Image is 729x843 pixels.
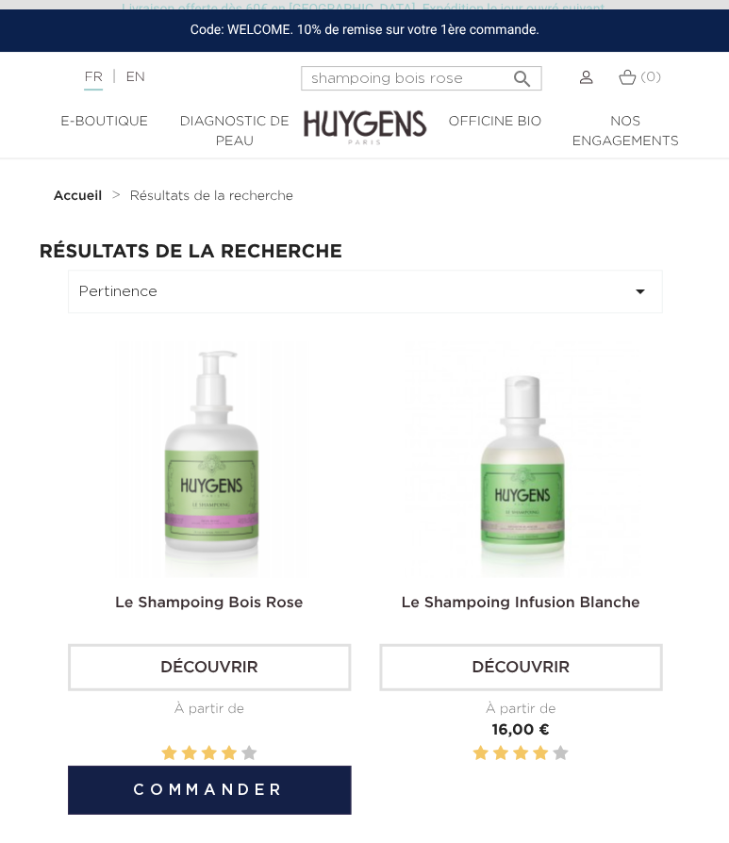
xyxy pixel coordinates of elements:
[181,741,196,765] label: 2
[640,71,661,84] span: (0)
[40,241,690,262] h2: Résultats de la recherche
[201,741,216,765] label: 3
[430,112,560,132] a: Officine Bio
[241,741,257,765] label: 5
[491,722,549,737] span: 16,00 €
[84,71,102,91] a: FR
[405,341,640,577] img: Le Shampoing Infusion Blanche 250ml
[161,741,176,765] label: 1
[130,190,293,203] span: Résultats de la recherche
[54,189,107,204] a: Accueil
[170,112,300,152] a: Diagnostic de peau
[512,741,527,765] label: 3
[125,71,144,84] a: EN
[130,189,293,204] a: Résultats de la recherche
[492,741,507,765] label: 2
[75,66,290,89] div: |
[629,280,652,303] i: 
[54,190,103,203] strong: Accueil
[553,741,568,765] label: 5
[511,62,534,85] i: 
[472,741,488,765] label: 1
[68,270,662,313] button: Pertinence
[560,112,690,152] a: Nos engagements
[221,741,236,765] label: 4
[68,643,351,690] a: Découvrir
[40,112,170,132] a: E-Boutique
[301,66,541,91] input: Rechercher
[304,80,426,147] img: Huygens
[115,595,303,610] a: Le Shampoing Bois Rose
[401,595,639,610] a: Le Shampoing Infusion Blanche
[68,765,351,814] button: Commander
[379,643,662,690] a: Découvrir
[505,60,539,86] button: 
[532,741,547,765] label: 4
[68,699,351,719] div: À partir de
[379,699,662,719] div: À partir de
